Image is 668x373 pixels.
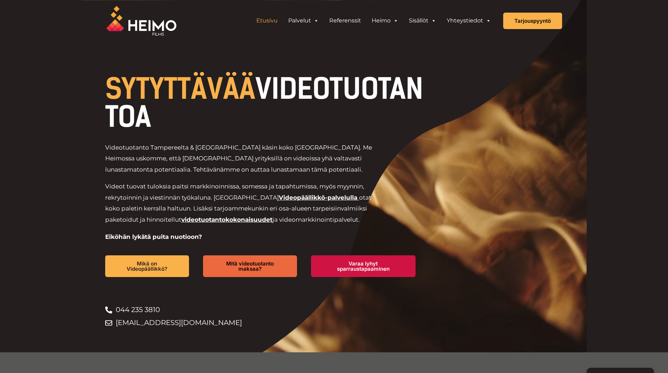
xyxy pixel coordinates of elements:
a: Varaa lyhyt sparraustapaaminen [311,255,416,277]
a: Mikä on Videopäällikkö? [105,255,189,277]
p: Videot tuovat tuloksia paitsi markkinoinnissa, somessa ja tapahtumissa, myös myynnin, rekrytoinni... [105,181,382,225]
span: 044 235 3810 [114,303,160,316]
span: Varaa lyhyt sparraustapaaminen [322,261,404,271]
a: Sisällöt [404,14,441,28]
a: Etusivu [251,14,283,28]
a: videotuotantokokonaisuudet [181,216,272,223]
a: 044 235 3810 [105,303,430,316]
a: Palvelut [283,14,324,28]
span: ja videomarkkinointipalvelut. [272,216,360,223]
span: Mitä videotuotanto maksaa? [214,261,285,271]
strong: Eiköhän lykätä puita nuotioon? [105,233,202,240]
span: [EMAIL_ADDRESS][DOMAIN_NAME] [114,316,242,329]
a: Yhteystiedot [441,14,496,28]
a: Referenssit [324,14,366,28]
a: Mitä videotuotanto maksaa? [203,255,297,277]
aside: Header Widget 1 [248,14,500,28]
a: Heimo [366,14,404,28]
p: Videotuotanto Tampereelta & [GEOGRAPHIC_DATA] käsin koko [GEOGRAPHIC_DATA]. Me Heimossa uskomme, ... [105,142,382,175]
span: kunkin eri osa-alueen tarpeisiin [248,205,341,212]
a: Tarjouspyyntö [503,13,562,29]
span: Mikä on Videopäällikkö? [116,261,178,271]
a: [EMAIL_ADDRESS][DOMAIN_NAME] [105,316,430,329]
span: valmiiksi paketoidut ja hinnoitellut [105,205,367,223]
img: Heimo Filmsin logo [106,6,176,36]
a: Videopäällikkö-palvelulla [279,194,357,201]
span: SYTYTTÄVÄÄ [105,72,255,106]
h1: VIDEOTUOTANTOA [105,75,430,131]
